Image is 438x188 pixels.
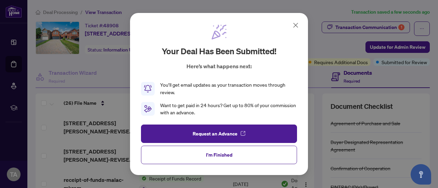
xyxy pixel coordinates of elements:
span: I'm Finished [206,149,232,160]
h2: Your deal has been submitted! [162,46,276,57]
button: Open asap [411,164,431,185]
p: Here’s what happens next: [186,62,252,70]
button: I'm Finished [141,146,297,164]
div: You’ll get email updates as your transaction moves through review. [160,81,297,96]
span: Request an Advance [193,128,237,139]
div: Want to get paid in 24 hours? Get up to 80% of your commission with an advance. [160,102,297,117]
button: Request an Advance [141,125,297,143]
